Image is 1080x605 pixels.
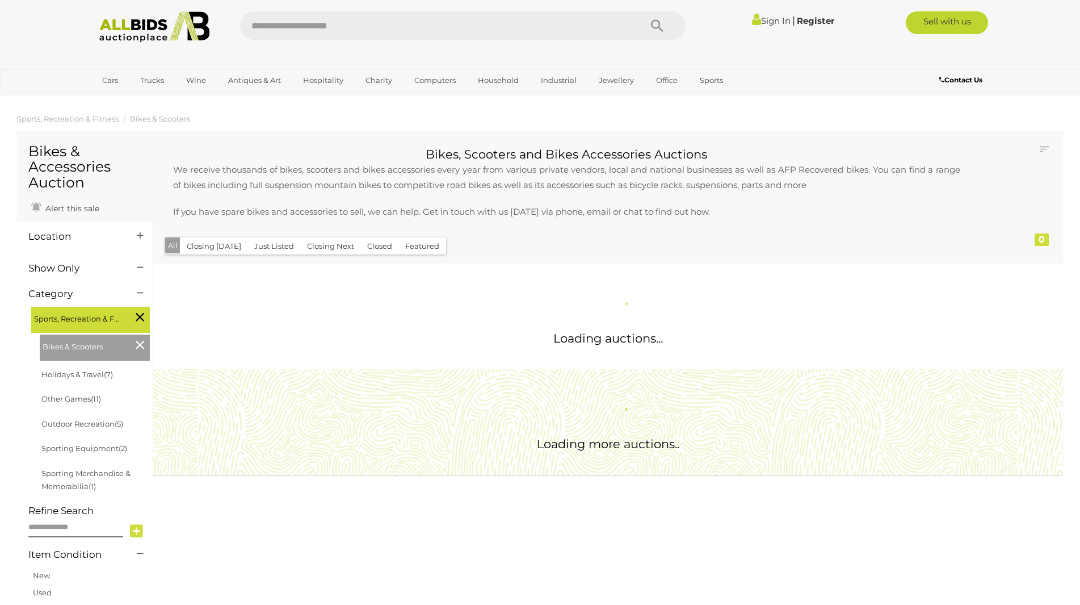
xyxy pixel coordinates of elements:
[752,15,791,26] a: Sign In
[1035,233,1049,246] div: 0
[28,144,141,191] h1: Bikes & Accessories Auction
[906,11,988,34] a: Sell with us
[553,331,663,345] span: Loading auctions...
[407,71,463,90] a: Computers
[939,74,985,86] a: Contact Us
[180,237,248,255] button: Closing [DATE]
[162,162,972,193] p: We receive thousands of bikes, scooters and bikes accessories every year from various private ven...
[28,263,120,274] h4: Show Only
[692,71,730,90] a: Sports
[537,437,679,451] span: Loading more auctions..
[95,90,190,109] a: [GEOGRAPHIC_DATA]
[533,71,584,90] a: Industrial
[119,444,127,453] span: (2)
[28,549,120,560] h4: Item Condition
[939,76,982,84] b: Contact Us
[17,114,119,123] a: Sports, Recreation & Fitness
[89,482,96,491] span: (1)
[41,394,101,403] a: Other Games(11)
[41,419,123,428] a: Outdoor Recreation(5)
[470,71,526,90] a: Household
[33,571,50,580] a: New
[91,394,101,403] span: (11)
[296,71,351,90] a: Hospitality
[28,231,120,242] h4: Location
[34,310,119,326] span: Sports, Recreation & Fitness
[133,71,171,90] a: Trucks
[28,506,150,516] h4: Refine Search
[41,444,127,453] a: Sporting Equipment(2)
[162,204,972,219] p: If you have spare bikes and accessories to sell, we can help. Get in touch with us [DATE] via pho...
[43,203,99,214] span: Alert this sale
[591,71,641,90] a: Jewellery
[43,337,128,353] span: Bikes & Scooters
[360,237,399,255] button: Closed
[28,199,102,216] a: Alert this sale
[649,71,685,90] a: Office
[165,237,180,254] button: All
[797,15,834,26] a: Register
[33,588,52,597] a: Used
[247,237,301,255] button: Just Listed
[300,237,361,255] button: Closing Next
[130,114,190,123] a: Bikes & Scooters
[93,11,216,43] img: Allbids.com.au
[398,237,446,255] button: Featured
[179,71,213,90] a: Wine
[41,370,113,379] a: Holidays & Travel(7)
[162,148,972,161] h2: Bikes, Scooters and Bikes Accessories Auctions
[221,71,288,90] a: Antiques & Art
[358,71,400,90] a: Charity
[95,71,125,90] a: Cars
[28,289,120,299] h4: Category
[115,419,123,428] span: (5)
[629,11,686,40] button: Search
[792,14,795,27] span: |
[104,370,113,379] span: (7)
[41,469,131,491] a: Sporting Merchandise & Memorabilia(1)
